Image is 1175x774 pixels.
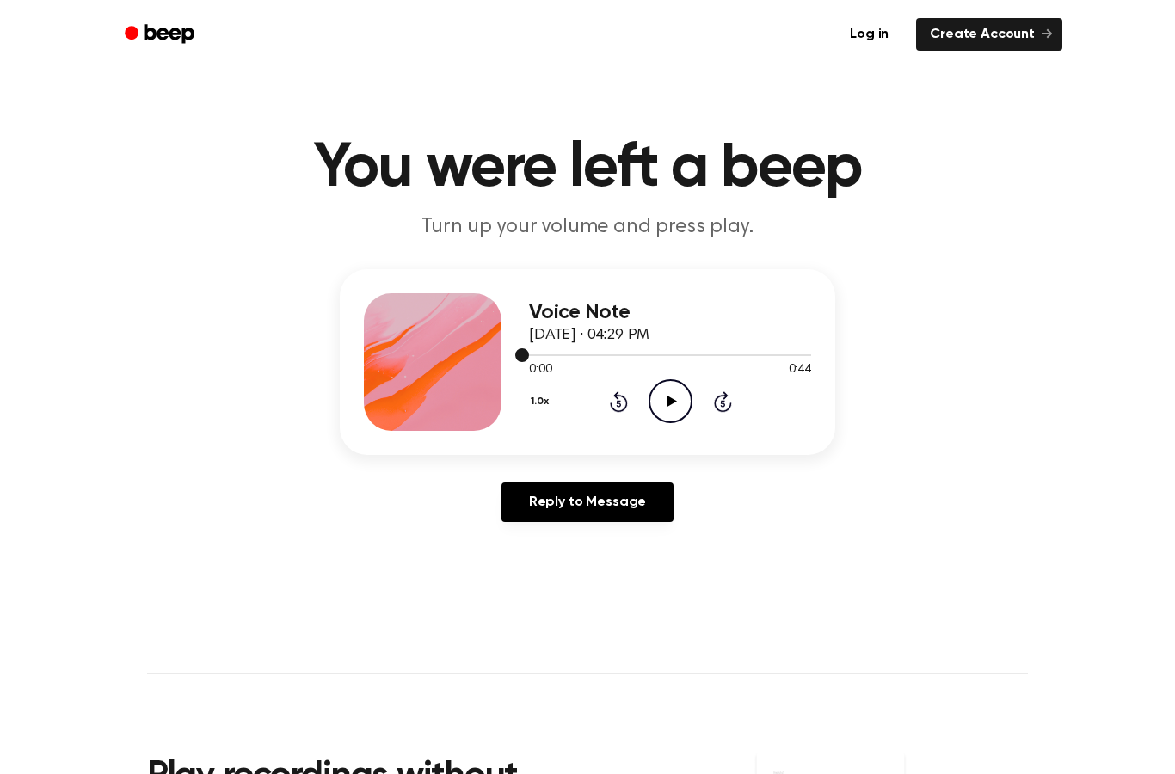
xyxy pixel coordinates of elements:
a: Reply to Message [501,482,674,522]
p: Turn up your volume and press play. [257,213,918,242]
span: 0:44 [789,361,811,379]
span: [DATE] · 04:29 PM [529,328,649,343]
h1: You were left a beep [147,138,1028,200]
span: 0:00 [529,361,551,379]
button: 1.0x [529,387,555,416]
a: Beep [113,18,210,52]
a: Log in [833,15,906,54]
a: Create Account [916,18,1062,51]
h3: Voice Note [529,301,811,324]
